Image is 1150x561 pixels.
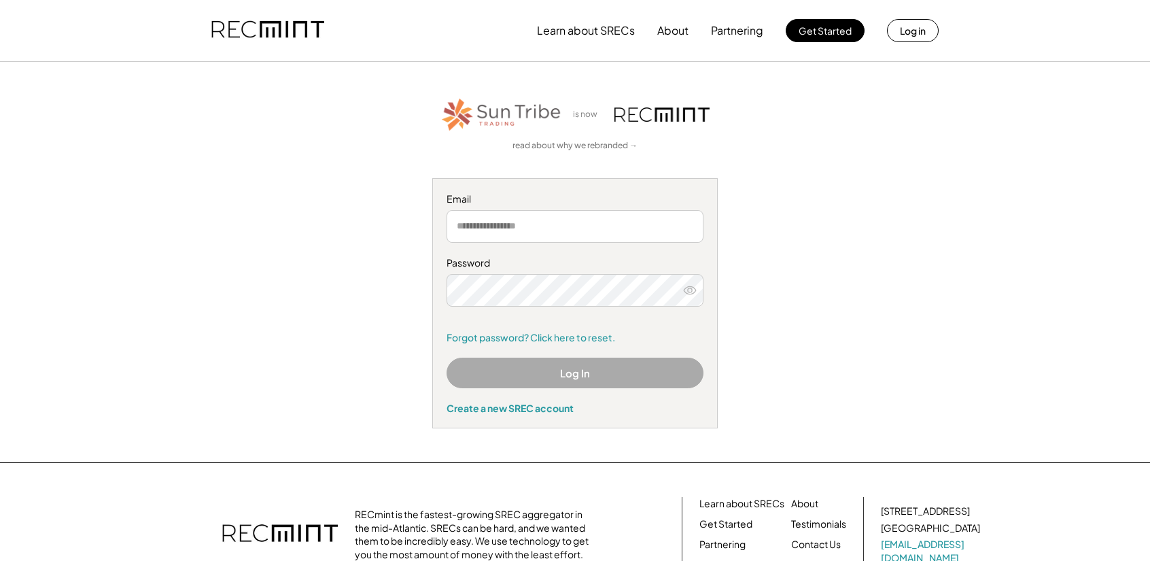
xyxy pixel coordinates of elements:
div: Create a new SREC account [447,402,703,414]
img: recmint-logotype%403x.png [211,7,324,54]
div: is now [570,109,608,120]
a: Contact Us [791,538,841,551]
a: read about why we rebranded → [512,140,638,152]
div: [STREET_ADDRESS] [881,505,970,518]
div: Password [447,256,703,270]
div: RECmint is the fastest-growing SREC aggregator in the mid-Atlantic. SRECs can be hard, and we wan... [355,508,596,561]
a: Get Started [699,517,752,531]
div: Email [447,192,703,206]
button: Get Started [786,19,865,42]
button: Partnering [711,17,763,44]
button: Log In [447,358,703,388]
button: About [657,17,689,44]
a: About [791,497,818,511]
img: recmint-logotype%403x.png [614,107,710,122]
a: Learn about SRECs [699,497,784,511]
div: [GEOGRAPHIC_DATA] [881,522,980,535]
a: Forgot password? Click here to reset. [447,331,703,345]
button: Log in [887,19,939,42]
button: Learn about SRECs [537,17,635,44]
img: recmint-logotype%403x.png [222,511,338,558]
a: Testimonials [791,517,846,531]
img: STT_Horizontal_Logo%2B-%2BColor.png [440,96,563,133]
a: Partnering [699,538,746,551]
